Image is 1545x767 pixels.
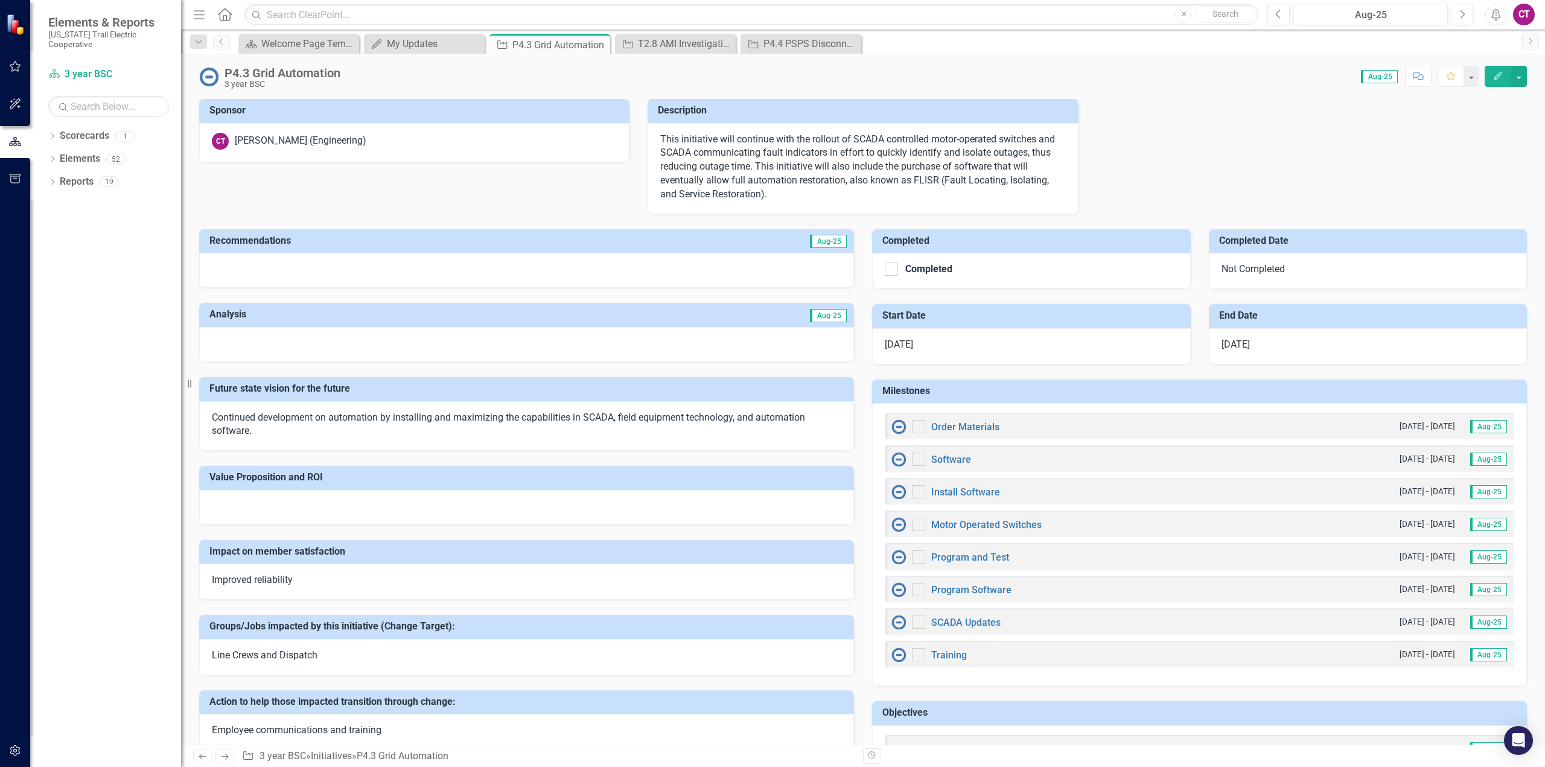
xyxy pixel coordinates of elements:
button: Aug-25 [1293,4,1448,25]
a: Install Software [931,486,1000,498]
img: No Information [891,615,906,629]
small: [DATE] - [DATE] [1400,421,1455,432]
a: Program and Test [931,552,1009,563]
div: P4.4 PSPS Disconnect Automation [763,36,858,51]
div: Open Intercom Messenger [1504,726,1533,755]
h3: Completed Date [1219,235,1521,246]
h3: End Date [1219,310,1521,321]
button: CT [1513,4,1535,25]
span: Elements & Reports [48,15,169,30]
img: ClearPoint Strategy [6,14,27,35]
img: No Information [891,550,906,564]
h3: Action to help those impacted transition through change: [209,696,848,707]
div: 19 [100,177,119,187]
small: [DATE] - [DATE] [1400,616,1455,628]
h3: Completed [882,235,1185,246]
h3: Analysis [209,309,523,320]
h3: Milestones [882,386,1521,396]
a: Elements [60,152,100,166]
small: [DATE] - [DATE] [1400,453,1455,465]
h3: Recommendations [209,235,645,246]
a: Welcome Page Template [241,36,356,51]
span: Aug-25 [1470,453,1507,466]
h3: Value Proposition and ROI [209,472,848,483]
div: » » [242,749,854,763]
small: [DATE] - [DATE] [1400,486,1455,497]
h3: Start Date [882,310,1185,321]
a: T2.8 AMI Investigation [618,36,733,51]
div: P4.3 Grid Automation [512,37,607,53]
h3: Objectives [882,707,1521,718]
img: No Information [891,517,906,532]
span: Aug-25 [1470,648,1507,661]
img: Not Defined [891,741,906,756]
span: Aug-25 [1470,518,1507,531]
span: [DATE] [1222,339,1250,350]
input: Search Below... [48,96,169,117]
h3: Impact on member satisfaction [209,546,848,557]
span: Aug-25 [1470,420,1507,433]
small: [DATE] - [DATE] [1400,551,1455,562]
img: No Information [891,452,906,466]
span: Aug-25 [810,309,847,322]
small: [DATE] - [DATE] [1400,518,1455,530]
span: Aug-25 [1470,485,1507,498]
p: Employee communications and training [212,724,841,737]
a: 3 year BSC [48,68,169,81]
h3: Description [658,105,1072,116]
img: No Information [891,582,906,597]
img: No Information [199,67,218,86]
a: Training [931,649,967,661]
h3: Groups/Jobs impacted by this initiative (Change Target): [209,621,848,632]
span: Search [1212,9,1238,19]
a: Software [931,454,971,465]
p: Continued development on automation by installing and maximizing the capabilities in SCADA, field... [212,411,841,439]
span: Aug-25 [1361,70,1398,83]
button: Search [1195,6,1255,23]
span: Aug-25 [1470,550,1507,564]
a: Reports [60,175,94,189]
a: Initiatives [311,750,352,762]
div: P4.3 Grid Automation [357,750,448,762]
p: This initiative will continue with the rollout of SCADA controlled motor-operated switches and SC... [660,133,1065,202]
small: [DATE] - [DATE] [1400,584,1455,595]
a: P4.4 PSPS Disconnect Automation [744,36,858,51]
a: My Updates [367,36,482,51]
h3: Future state vision for the future [209,383,848,394]
div: [PERSON_NAME] (Engineering) [235,134,366,148]
h3: Sponsor [209,105,623,116]
input: Search ClearPoint... [244,4,1258,25]
span: Aug-25 [810,235,847,248]
div: P4.3 Grid Automation [225,66,340,80]
div: 52 [106,154,126,164]
div: Aug-25 [1298,8,1444,22]
small: [DATE] - [DATE] [1400,649,1455,660]
img: No Information [891,648,906,662]
span: Aug-25 [1470,742,1507,756]
div: T2.8 AMI Investigation [638,36,733,51]
div: Not Completed [1209,253,1527,289]
small: [US_STATE] Trail Electric Cooperative [48,30,169,49]
a: SCADA Updates [931,617,1001,628]
a: Scorecards [60,129,109,143]
span: Aug-25 [1470,616,1507,629]
img: No Information [891,485,906,499]
a: Order Materials [931,421,999,433]
div: Welcome Page Template [261,36,356,51]
a: 3 year BSC [260,750,306,762]
img: No Information [891,419,906,434]
a: Program Software [931,584,1011,596]
p: Line Crews and Dispatch [212,649,841,663]
div: 1 [115,131,135,141]
div: CT [212,133,229,150]
div: 3 year BSC [225,80,340,89]
p: Improved reliability [212,573,841,587]
a: Motor Operated Switches [931,519,1042,530]
span: [DATE] [885,339,913,350]
div: My Updates [387,36,482,51]
span: Aug-25 [1470,583,1507,596]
